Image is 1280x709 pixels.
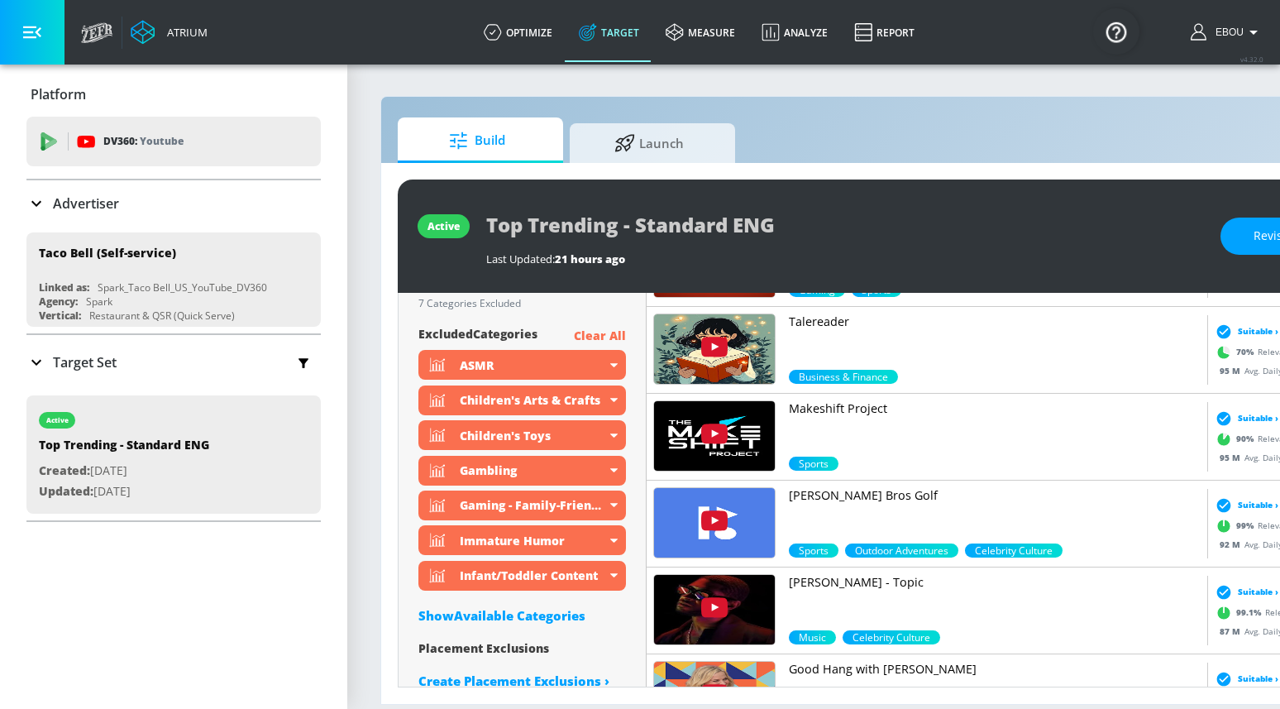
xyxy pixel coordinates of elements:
div: Target Set [26,335,321,390]
div: Vertical: [39,309,81,323]
div: ASMR [418,350,626,380]
span: Suitable › [1238,673,1278,685]
div: Advertiser [26,180,321,227]
a: Analyze [748,2,841,62]
div: Children's Arts & Crafts [418,386,626,415]
span: 99.1 % [1236,606,1265,619]
p: [DATE] [39,461,209,481]
span: 70 % [1236,346,1258,358]
div: Platform [26,71,321,117]
button: Open Resource Center [1093,8,1139,55]
span: Music [789,630,836,644]
span: 21 hours ago [555,252,625,266]
p: Good Hang with [PERSON_NAME] [789,661,1201,678]
p: Youtube [140,132,184,150]
div: 99.0% [843,630,940,644]
a: Makeshift Project [789,400,1201,457]
a: Talereader [789,314,1201,370]
div: Gaming - Family-Friendly [418,491,626,520]
a: Target [566,2,652,62]
span: Sports [789,544,838,558]
span: 92 M [1220,538,1244,549]
div: DV360: Youtube [26,117,321,166]
div: Suitable › [1211,410,1278,426]
div: Suitable › [1211,323,1278,339]
div: Children's Toys [418,420,626,450]
div: Infant/Toddler Content [418,561,626,591]
a: Create Placement Exclusions › [418,673,626,689]
img: UUxfN4E6Rrlb2C05Qr1PQqZA [654,314,775,384]
div: 90.0% [789,457,838,471]
div: 70.0% [789,370,898,384]
span: Suitable › [1238,586,1278,598]
div: Spark [86,295,112,309]
button: Ebou [1191,22,1263,42]
div: activeTop Trending - Standard ENGCreated:[DATE]Updated:[DATE] [26,395,321,514]
span: 87 M [1220,625,1244,636]
span: excluded Categories [418,326,537,347]
span: Suitable › [1238,412,1278,424]
div: Placement Exclusions [418,640,626,656]
div: Infant/Toddler Content [460,568,606,583]
div: 99.0% [852,283,901,297]
div: Taco Bell (Self-service)Linked as:Spark_Taco Bell_US_YouTube_DV360Agency:SparkVertical:Restaurant... [26,232,321,327]
div: Immature Humor [460,533,606,549]
div: 7 Categories Excluded [418,299,601,309]
img: UU0ts7Wbbn24bo8TaRuu1Xig [654,401,775,471]
div: 99.0% [789,544,838,558]
p: Advertiser [53,194,119,213]
div: Linked as: [39,280,89,295]
div: Suitable › [1211,670,1278,687]
div: ASMR [460,357,606,373]
a: [PERSON_NAME] - Topic [789,574,1201,630]
div: active [427,219,460,233]
span: 95 M [1220,364,1244,376]
span: Suitable › [1238,325,1278,338]
div: Suitable › [1211,583,1278,600]
span: login as: ebou.njie@zefr.com [1209,26,1244,38]
span: 99 % [1236,520,1258,532]
span: Celebrity Culture [843,630,940,644]
div: Top Trending - Standard ENG [39,437,209,461]
div: Suitable › [1211,496,1278,513]
span: v 4.32.0 [1240,55,1263,64]
a: Atrium [131,20,208,45]
img: UUILuIcqzJMtkxCmftNVjNBQ [654,575,775,644]
div: Immature Humor [418,525,626,555]
p: Clear All [574,326,626,347]
div: Gambling [418,456,626,486]
span: Business & Finance [789,370,898,384]
span: Sports [789,457,838,471]
div: Gambling [460,462,606,478]
span: Celebrity Culture [965,544,1063,558]
div: Spark_Taco Bell_US_YouTube_DV360 [98,280,267,295]
p: [PERSON_NAME] - Topic [789,574,1201,591]
p: Target Set [53,353,117,371]
img: UUhbQpxORq06uf2Wnj6yqKiQ [654,228,775,297]
a: measure [652,2,748,62]
span: 95 M [1220,451,1244,462]
div: active [46,416,69,424]
span: Launch [586,123,712,163]
div: Atrium [160,25,208,40]
div: Gaming - Family-Friendly [460,497,606,513]
span: 90 % [1236,433,1258,445]
p: [PERSON_NAME] Bros Golf [789,487,1201,504]
img: UUdCxaD8rWfAj12rloIYS6jQ [654,488,775,558]
span: Created: [39,462,90,478]
p: Platform [31,85,86,103]
span: Build [414,121,540,160]
span: Updated: [39,483,93,499]
div: Last Updated: [486,252,1204,266]
a: [PERSON_NAME] Bros Golf [789,487,1201,544]
span: Suitable › [1238,499,1278,511]
p: [DATE] [39,481,209,502]
div: Taco Bell (Self-service) [39,245,176,261]
div: 99.0% [789,283,845,297]
div: 99.1% [789,630,836,644]
div: Restaurant & QSR (Quick Serve) [89,309,235,323]
p: Talereader [789,314,1201,330]
p: Makeshift Project [789,400,1201,417]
